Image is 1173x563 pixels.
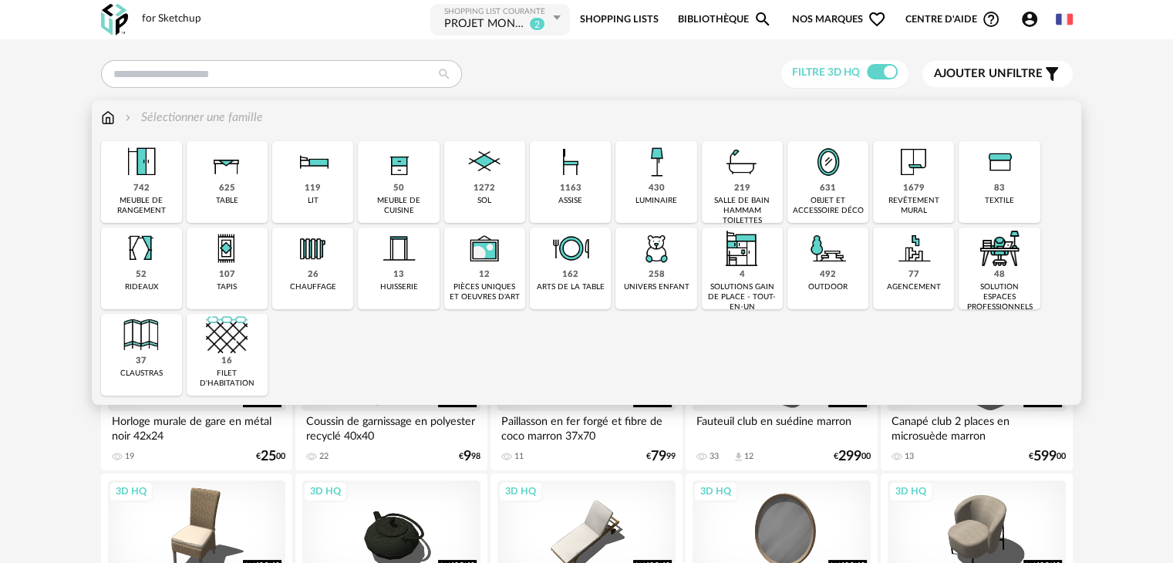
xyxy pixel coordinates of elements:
span: Nos marques [792,2,886,37]
div: 742 [133,183,150,194]
div: 16 [221,356,232,367]
div: 3D HQ [109,481,153,501]
span: Filter icon [1043,65,1061,83]
div: € 00 [256,451,285,462]
div: huisserie [380,282,418,292]
div: 4 [740,269,745,281]
div: 26 [308,269,319,281]
img: Salle%20de%20bain.png [721,141,763,183]
span: 25 [261,451,276,462]
div: 13 [393,269,404,281]
div: assise [558,196,582,206]
img: Meuble%20de%20rangement.png [120,141,162,183]
div: 19 [125,451,134,462]
div: chauffage [290,282,336,292]
div: 430 [648,183,664,194]
img: Miroir.png [807,141,849,183]
span: filtre [934,66,1043,82]
div: 492 [820,269,836,281]
span: Help Circle Outline icon [982,10,1000,29]
div: 11 [514,451,524,462]
div: univers enfant [623,282,689,292]
span: 9 [463,451,471,462]
div: 3D HQ [498,481,543,501]
a: Shopping Lists [580,2,659,37]
a: BibliothèqueMagnify icon [678,2,772,37]
div: 13 [905,451,914,462]
div: 77 [908,269,919,281]
div: 3D HQ [888,481,933,501]
span: Filtre 3D HQ [792,67,860,78]
div: 258 [648,269,664,281]
div: solutions gain de place - tout-en-un [706,282,778,312]
img: Papier%20peint.png [893,141,935,183]
div: 48 [994,269,1005,281]
div: 50 [393,183,404,194]
img: OXP [101,4,128,35]
button: Ajouter unfiltre Filter icon [922,61,1073,87]
img: Huiserie.png [378,228,420,269]
img: Assise.png [550,141,592,183]
div: 22 [319,451,329,462]
img: svg+xml;base64,PHN2ZyB3aWR0aD0iMTYiIGhlaWdodD0iMTYiIHZpZXdCb3g9IjAgMCAxNiAxNiIgZmlsbD0ibm9uZSIgeG... [122,109,134,126]
div: 52 [136,269,147,281]
div: salle de bain hammam toilettes [706,196,778,226]
div: luminaire [635,196,677,206]
div: 3D HQ [693,481,738,501]
div: € 98 [459,451,480,462]
div: solution espaces professionnels [963,282,1035,312]
span: Magnify icon [753,10,772,29]
span: Download icon [733,451,744,463]
img: Rideaux.png [120,228,162,269]
div: 12 [744,451,753,462]
div: 12 [479,269,490,281]
span: 79 [651,451,666,462]
div: 1272 [474,183,495,194]
div: textile [985,196,1014,206]
div: arts de la table [537,282,605,292]
div: 107 [219,269,235,281]
div: Shopping List courante [444,7,549,17]
img: Luminaire.png [635,141,677,183]
span: 599 [1033,451,1057,462]
div: 219 [734,183,750,194]
img: ArtTable.png [550,228,592,269]
div: 33 [710,451,719,462]
div: 1163 [560,183,581,194]
img: Sol.png [463,141,505,183]
span: Heart Outline icon [868,10,886,29]
div: agencement [887,282,941,292]
sup: 2 [529,17,545,31]
img: Textile.png [979,141,1020,183]
img: Literie.png [292,141,334,183]
div: sol [477,196,491,206]
img: Radiateur.png [292,228,334,269]
div: tapis [217,282,237,292]
div: 119 [305,183,321,194]
img: Rangement.png [378,141,420,183]
img: UniqueOeuvre.png [463,228,505,269]
div: 162 [562,269,578,281]
div: PROJET MONTREUIL [444,17,526,32]
div: 1679 [903,183,925,194]
div: Coussin de garnissage en polyester recyclé 40x40 [302,411,480,442]
img: Table.png [206,141,248,183]
span: Centre d'aideHelp Circle Outline icon [905,10,1000,29]
span: Ajouter un [934,68,1006,79]
img: Tapis.png [206,228,248,269]
div: 37 [136,356,147,367]
div: 3D HQ [303,481,348,501]
img: filet.png [206,314,248,356]
div: € 00 [834,451,871,462]
div: Fauteuil club en suédine marron [693,411,870,442]
div: 625 [219,183,235,194]
div: table [216,196,238,206]
div: for Sketchup [142,12,201,26]
div: Canapé club 2 places en microsuède marron [888,411,1065,442]
div: outdoor [808,282,848,292]
div: filet d'habitation [191,369,263,389]
div: € 00 [1029,451,1066,462]
img: svg+xml;base64,PHN2ZyB3aWR0aD0iMTYiIGhlaWdodD0iMTciIHZpZXdCb3g9IjAgMCAxNiAxNyIgZmlsbD0ibm9uZSIgeG... [101,109,115,126]
img: espace-de-travail.png [979,228,1020,269]
div: lit [308,196,319,206]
